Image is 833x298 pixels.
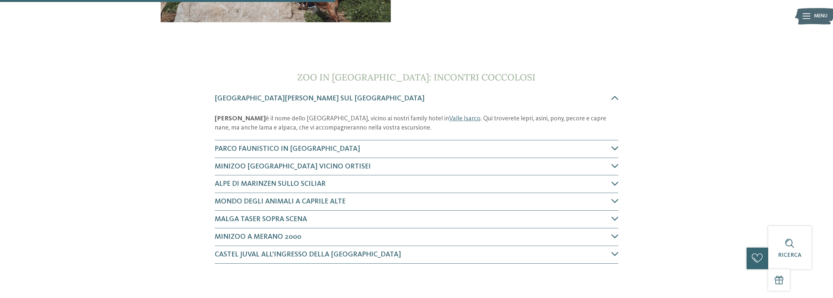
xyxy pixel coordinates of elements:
span: Alpe di Marinzen sullo Sciliar [215,180,326,187]
span: Castel Juval all’ingresso della [GEOGRAPHIC_DATA] [215,251,401,258]
span: Mondo degli animali a Caprile Alte [215,198,346,205]
strong: [PERSON_NAME] [215,115,266,122]
span: [GEOGRAPHIC_DATA][PERSON_NAME] sul [GEOGRAPHIC_DATA] [215,95,425,102]
span: Parco faunistico in [GEOGRAPHIC_DATA] [215,145,360,152]
span: Ricerca [778,253,802,258]
span: Malga Taser sopra Scena [215,216,307,223]
a: Valle Isarco [449,115,480,122]
span: Minizoo [GEOGRAPHIC_DATA] vicino Ortisei [215,163,371,170]
p: è il nome dello [GEOGRAPHIC_DATA], vicino ai nostri family hotel in . Qui troverete lepri, asini,... [215,114,618,132]
span: Zoo in [GEOGRAPHIC_DATA]: incontri coccolosi [297,71,535,83]
span: Minizoo a Merano 2000 [215,233,301,240]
